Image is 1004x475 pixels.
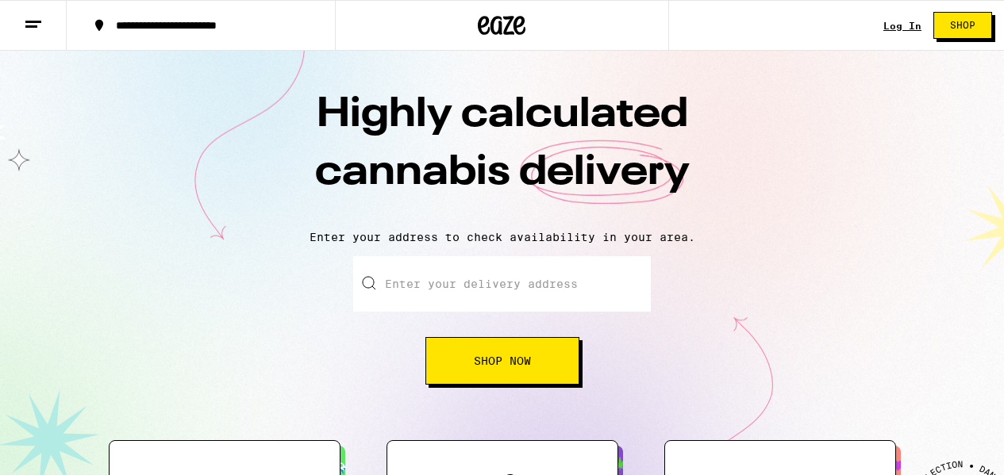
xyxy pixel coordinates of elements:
[16,231,988,243] p: Enter your address to check availability in your area.
[474,355,531,366] span: Shop Now
[425,337,579,385] button: Shop Now
[933,12,992,39] button: Shop
[353,256,651,312] input: Enter your delivery address
[950,21,975,30] span: Shop
[883,21,921,31] a: Log In
[225,86,780,218] h1: Highly calculated cannabis delivery
[921,12,1004,39] a: Shop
